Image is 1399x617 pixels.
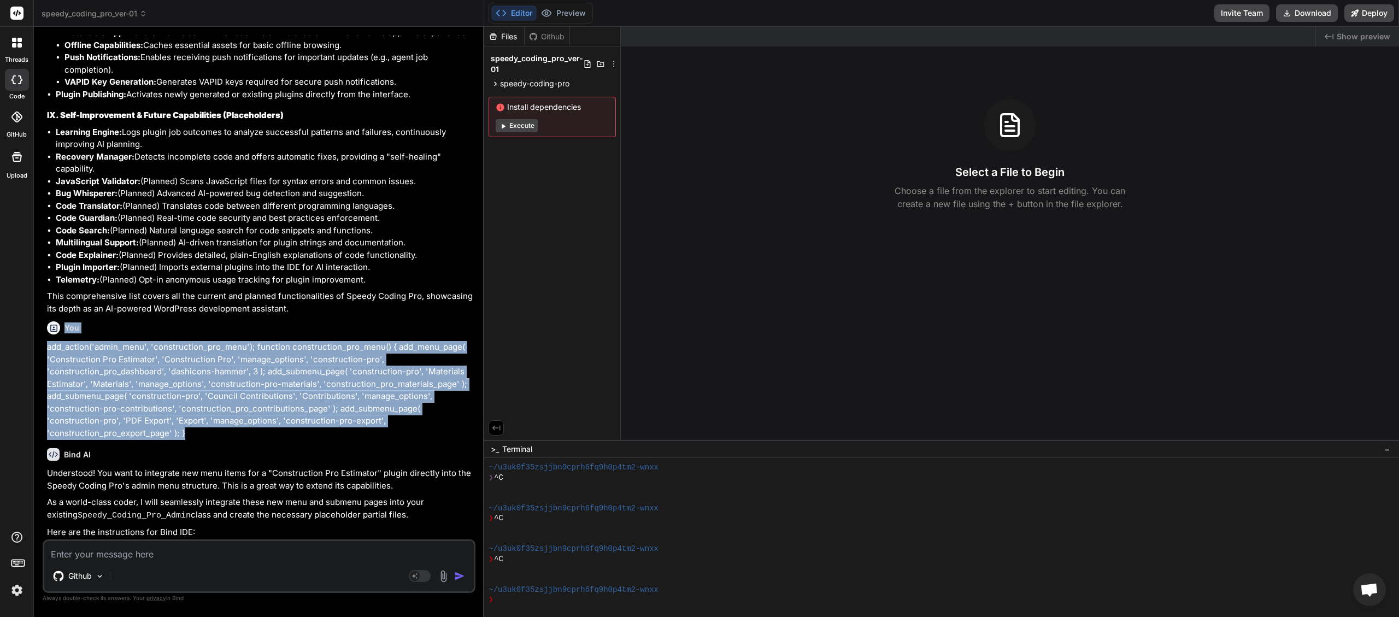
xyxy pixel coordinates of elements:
button: Preview [537,5,590,21]
strong: Multilingual Support: [56,237,139,248]
strong: Code Translator: [56,201,122,211]
div: Files [484,31,524,42]
p: This comprehensive list covers all the current and planned functionalities of Speedy Coding Pro, ... [47,290,473,315]
strong: Recovery Manager: [56,151,134,162]
p: add_action('admin_menu', 'construction_pro_menu'); function construction_pro_menu() { add_menu_pa... [47,341,473,439]
strong: Push Notifications: [64,52,140,62]
button: Download [1276,4,1338,22]
strong: Plugin Publishing: [56,89,126,99]
span: ~/u3uk0f35zsjjbn9cprh6fq9h0p4tm2-wnxx [489,462,659,473]
label: GitHub [7,130,27,139]
label: code [9,92,25,101]
li: (Planned) Translates code between different programming languages. [56,200,473,213]
li: Activates newly generated or existing plugins directly from the interface. [56,89,473,101]
strong: JavaScript Validator: [56,176,140,186]
p: Here are the instructions for Bind IDE: [47,526,473,539]
strong: Plugin Importer: [56,262,120,272]
span: − [1384,444,1390,455]
button: Execute [496,119,538,132]
span: ❯ [489,595,494,605]
code: Speedy_Coding_Pro_Admin [78,511,191,520]
li: (Planned) AI-driven translation for plugin strings and documentation. [56,237,473,249]
span: ^C [494,513,503,524]
span: speedy_coding_pro_ver-01 [42,8,147,19]
h6: You [64,322,79,333]
strong: Code Search: [56,225,110,236]
div: Github [525,31,569,42]
p: Always double-check its answers. Your in Bind [43,593,475,603]
img: settings [8,581,26,600]
span: ❯ [489,554,494,565]
img: attachment [437,570,450,583]
span: ^C [494,554,503,565]
strong: VAPID Key Generation: [64,77,156,87]
span: speedy_coding_pro_ver-01 [491,53,583,75]
label: threads [5,55,28,64]
strong: Code Guardian: [56,213,117,223]
li: (Planned) Scans JavaScript files for syntax errors and common issues. [56,175,473,188]
strong: IX. Self-Improvement & Future Capabilities (Placeholders) [47,110,284,120]
p: Github [68,571,92,581]
img: Pick Models [95,572,104,581]
button: Deploy [1344,4,1394,22]
li: Detects incomplete code and offers automatic fixes, providing a "self-healing" capability. [56,151,473,175]
span: speedy-coding-pro [500,78,569,89]
strong: Bug Whisperer: [56,188,117,198]
strong: Telemetry: [56,274,99,285]
span: ~/u3uk0f35zsjjbn9cprh6fq9h0p4tm2-wnxx [489,503,659,514]
p: Choose a file from the explorer to start editing. You can create a new file using the + button in... [887,184,1132,210]
li: (Planned) Real-time code security and best practices enforcement. [56,212,473,225]
span: privacy [146,595,166,601]
li: Generates VAPID keys required for secure push notifications. [64,76,473,89]
div: Open chat [1353,573,1386,606]
li: (Planned) Provides detailed, plain-English explanations of code functionality. [56,249,473,262]
label: Upload [7,171,27,180]
button: Invite Team [1214,4,1269,22]
h3: Select a File to Begin [955,164,1065,180]
li: Logs plugin job outcomes to analyze successful patterns and failures, continuously improving AI p... [56,126,473,151]
li: (Planned) Advanced AI-powered bug detection and suggestion. [56,187,473,200]
strong: Learning Engine: [56,127,122,137]
span: ❯ [489,473,494,483]
li: (Planned) Imports external plugins into the IDE for AI interaction. [56,261,473,274]
p: Understood! You want to integrate new menu items for a "Construction Pro Estimator" plugin direct... [47,467,473,492]
h6: Bind AI [64,449,91,460]
li: (Planned) Opt-in anonymous usage tracking for plugin improvement. [56,274,473,286]
li: Enables receiving push notifications for important updates (e.g., agent job completion). [64,51,473,76]
span: Terminal [502,444,532,455]
strong: Code Explainer: [56,250,119,260]
img: icon [454,571,465,581]
li: Caches essential assets for basic offline browsing. [64,39,473,52]
span: ❯ [489,513,494,524]
span: ~/u3uk0f35zsjjbn9cprh6fq9h0p4tm2-wnxx [489,544,659,554]
button: Editor [491,5,537,21]
button: − [1382,440,1392,458]
strong: Offline Capabilities: [64,40,143,50]
span: Show preview [1337,31,1390,42]
span: Install dependencies [496,102,609,113]
p: As a world-class coder, I will seamlessly integrate these new menu and submenu pages into your ex... [47,496,473,522]
span: >_ [491,444,499,455]
li: (Planned) Natural language search for code snippets and functions. [56,225,473,237]
span: ~/u3uk0f35zsjjbn9cprh6fq9h0p4tm2-wnxx [489,585,659,595]
span: ^C [494,473,503,483]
